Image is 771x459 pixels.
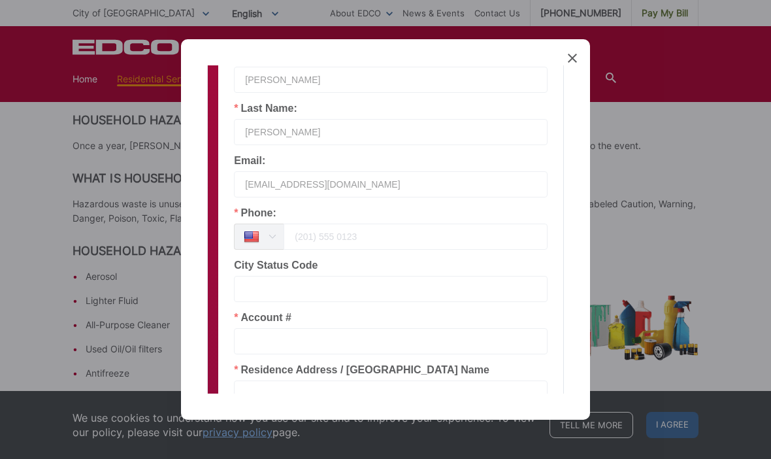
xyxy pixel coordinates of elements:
[234,260,318,271] label: City Status Code
[234,365,489,375] label: Residence Address / [GEOGRAPHIC_DATA] Name
[234,313,291,323] label: Account #
[234,208,276,218] label: Phone:
[234,171,548,197] input: example@mail.com
[234,156,265,166] label: Email:
[284,224,548,250] input: (201) 555 0123
[234,103,297,114] label: Last Name:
